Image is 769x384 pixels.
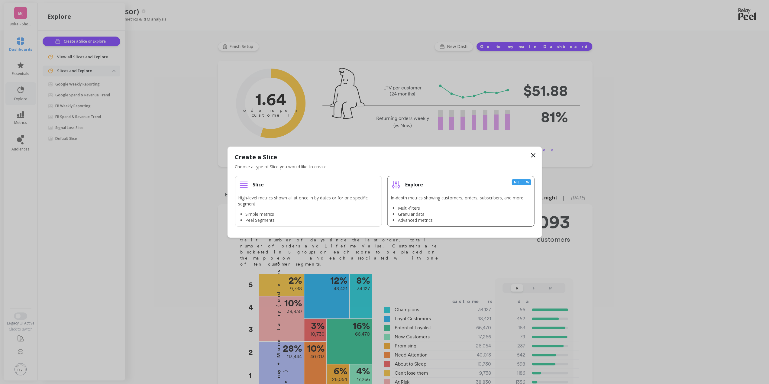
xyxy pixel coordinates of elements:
[253,182,264,188] h3: Slice
[235,164,534,170] p: Choose a type of Slice you would like to create
[391,179,402,190] img: new explore slice
[398,211,523,217] li: Granular data
[512,179,531,186] div: New
[398,205,523,211] li: Multi-filters
[238,195,379,207] p: High-level metrics shown all at once in by dates or for one specific segment
[235,153,534,161] h2: Create a Slice
[238,179,249,190] img: new regular slice
[391,195,523,201] p: In-depth metrics showing customers, orders, subscribers, and more
[398,217,523,223] li: Advanced metrics
[245,211,379,217] li: Simple metrics
[245,217,379,223] li: Peel Segments
[405,182,423,188] h3: Explore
